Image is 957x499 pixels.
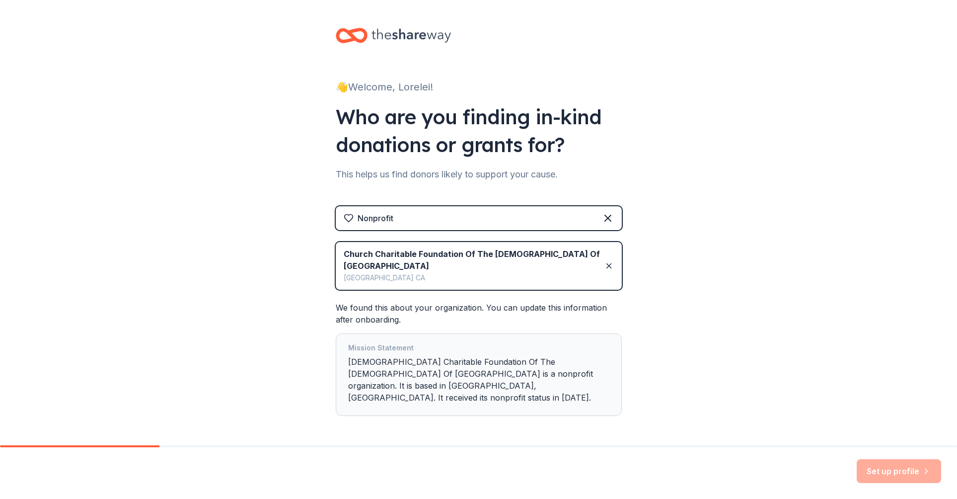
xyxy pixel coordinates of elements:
div: This helps us find donors likely to support your cause. [336,166,622,182]
div: Mission Statement [348,342,609,356]
div: [GEOGRAPHIC_DATA] CA [344,272,605,284]
div: Church Charitable Foundation Of The [DEMOGRAPHIC_DATA] Of [GEOGRAPHIC_DATA] [344,248,605,272]
div: 👋 Welcome, Lorelei! [336,79,622,95]
div: Who are you finding in-kind donations or grants for? [336,103,622,159]
div: We found this about your organization. You can update this information after onboarding. [336,302,622,416]
div: [DEMOGRAPHIC_DATA] Charitable Foundation Of The [DEMOGRAPHIC_DATA] Of [GEOGRAPHIC_DATA] is a nonp... [348,342,609,408]
div: Nonprofit [358,212,393,224]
